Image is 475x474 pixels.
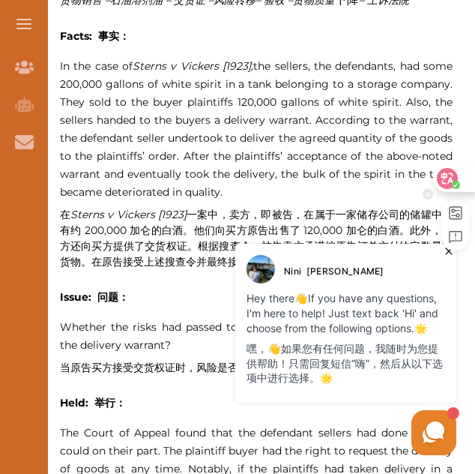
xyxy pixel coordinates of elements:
[133,59,251,73] span: Sterns v Vickers [1923]
[60,208,453,268] font: 在 一案中，卖方，即被告，在属于一家储存公司的储罐中藏有约 200,000 加仑的白酒。他们向买方原告出售了 120,000 加仑的白酒。此外，卖方还向买方提供了交货权证。根据搜查令，被告卖方承...
[60,361,312,374] font: 当原告买方接受交货权证时，风险是否已转移给他们？
[97,290,129,304] font: 问题：
[60,29,130,43] strong: Facts:
[94,396,126,409] font: 举行：
[60,59,453,268] span: In the case of the sellers, the defendants, had some 200,000 gallons of white spirit in a tank be...
[60,320,453,374] span: Whether the risks had passed to the plaintiff buyer when they accepted the delivery warrant?
[133,59,253,73] em: ,
[60,396,126,409] strong: Held:
[115,240,460,459] iframe: HelpCrunch
[98,29,130,43] font: 事实：
[60,290,129,304] strong: Issue:
[70,208,187,221] span: Sterns v Vickers [1923]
